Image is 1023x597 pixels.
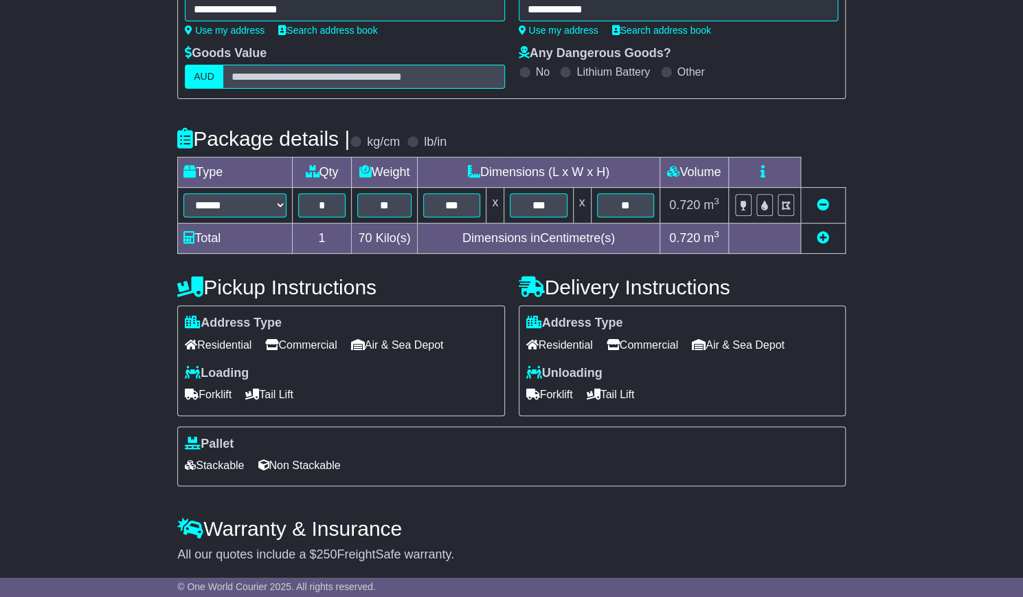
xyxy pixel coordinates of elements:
span: Residential [526,334,593,356]
label: Address Type [185,316,282,331]
a: Add new item [817,231,829,245]
label: Unloading [526,366,603,381]
h4: Delivery Instructions [519,276,846,298]
span: Residential [185,334,251,356]
td: Dimensions in Centimetre(s) [418,224,660,254]
span: Tail Lift [587,384,635,405]
sup: 3 [714,196,719,206]
span: Stackable [185,455,244,476]
label: Any Dangerous Goods? [519,46,671,61]
label: lb/in [424,135,447,150]
label: Pallet [185,437,234,452]
span: m [704,231,719,245]
td: x [486,188,504,224]
span: 70 [358,231,372,245]
label: Lithium Battery [576,65,650,78]
sup: 3 [714,229,719,239]
label: Loading [185,366,249,381]
span: 0.720 [669,198,700,212]
label: AUD [185,65,223,89]
label: kg/cm [367,135,400,150]
label: Goods Value [185,46,267,61]
span: Commercial [265,334,337,356]
td: Weight [351,158,417,188]
label: No [536,65,550,78]
label: Other [677,65,705,78]
span: 250 [316,547,337,561]
span: © One World Courier 2025. All rights reserved. [177,581,376,592]
span: Non Stackable [258,455,340,476]
span: Tail Lift [245,384,293,405]
td: x [573,188,591,224]
span: 0.720 [669,231,700,245]
td: Total [178,224,293,254]
a: Search address book [612,25,711,36]
td: Type [178,158,293,188]
a: Use my address [185,25,265,36]
h4: Pickup Instructions [177,276,504,298]
label: Address Type [526,316,623,331]
h4: Warranty & Insurance [177,517,846,540]
a: Use my address [519,25,598,36]
td: Volume [660,158,728,188]
td: Kilo(s) [351,224,417,254]
td: 1 [293,224,352,254]
a: Search address book [278,25,377,36]
h4: Package details | [177,127,350,150]
span: Forklift [526,384,573,405]
span: Commercial [607,334,678,356]
span: Forklift [185,384,232,405]
td: Dimensions (L x W x H) [418,158,660,188]
span: Air & Sea Depot [692,334,785,356]
div: All our quotes include a $ FreightSafe warranty. [177,547,846,563]
a: Remove this item [817,198,829,212]
span: Air & Sea Depot [351,334,444,356]
td: Qty [293,158,352,188]
span: m [704,198,719,212]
